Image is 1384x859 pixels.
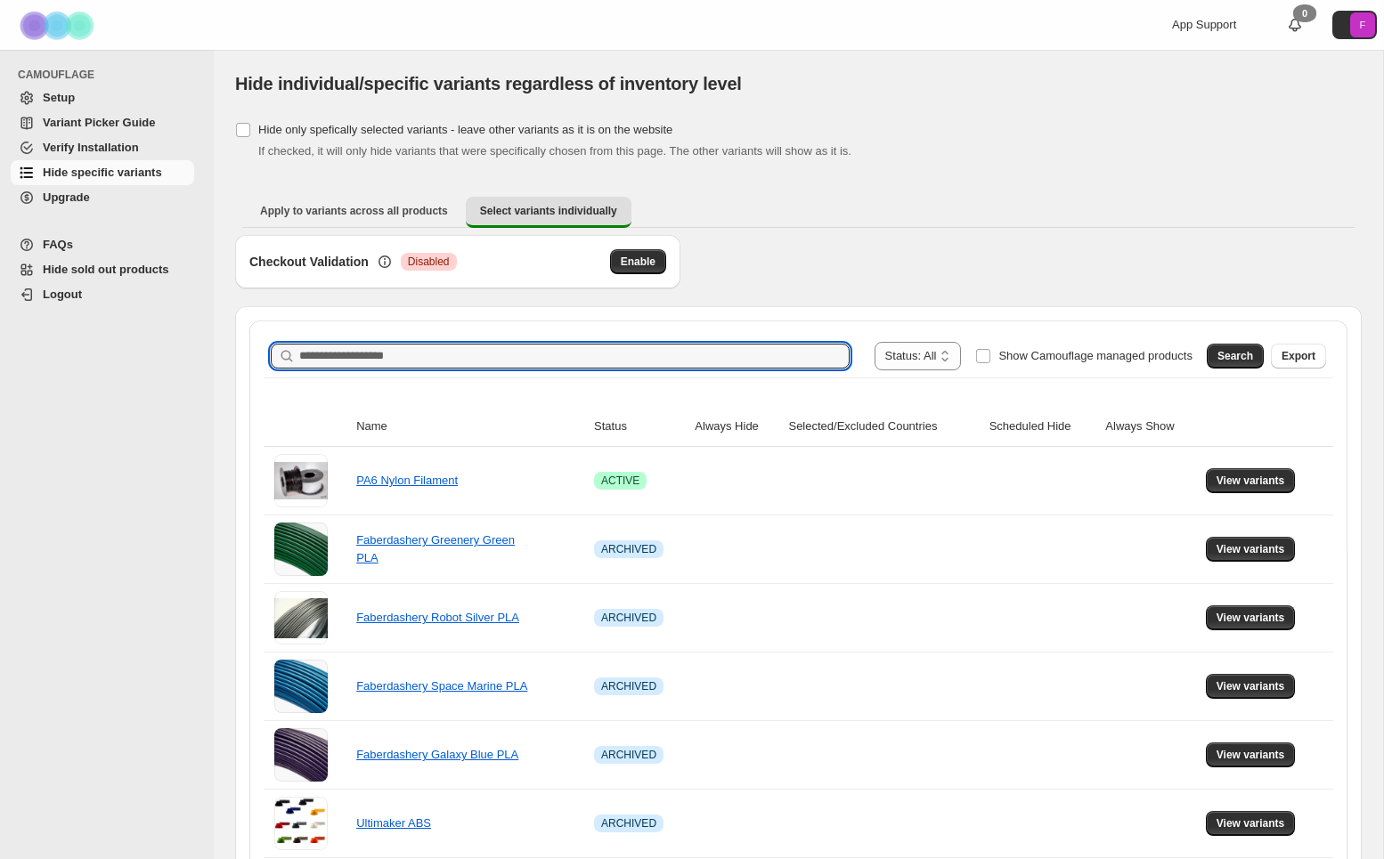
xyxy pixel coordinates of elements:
img: Faberdashery Space Marine PLA [274,660,328,713]
a: Hide sold out products [11,257,194,282]
a: Faberdashery Space Marine PLA [356,679,527,693]
a: FAQs [11,232,194,257]
button: Search [1207,344,1264,369]
span: View variants [1217,816,1285,831]
h3: Checkout Validation [249,253,369,271]
button: Select variants individually [466,197,631,228]
span: ARCHIVED [601,679,656,693]
a: Ultimaker ABS [356,816,431,830]
button: View variants [1206,605,1296,630]
a: Faberdashery Galaxy Blue PLA [356,748,518,761]
span: CAMOUFLAGE [18,68,201,82]
a: Upgrade [11,185,194,210]
img: Faberdashery Galaxy Blue PLA [274,728,328,782]
text: F [1360,20,1366,30]
span: Hide sold out products [43,263,169,276]
span: ARCHIVED [601,748,656,762]
span: View variants [1217,679,1285,693]
th: Name [351,407,589,447]
th: Always Show [1100,407,1200,447]
span: Hide only spefically selected variants - leave other variants as it is on the website [258,123,672,136]
span: Select variants individually [480,204,617,218]
th: Scheduled Hide [984,407,1101,447]
span: Export [1282,349,1315,363]
span: Setup [43,91,75,104]
span: Hide individual/specific variants regardless of inventory level [235,74,742,93]
a: Verify Installation [11,135,194,160]
button: View variants [1206,468,1296,493]
th: Status [589,407,689,447]
span: Upgrade [43,190,90,204]
img: Ultimaker ABS [274,797,328,850]
button: View variants [1206,674,1296,699]
span: Hide specific variants [43,166,162,179]
button: Export [1271,344,1326,369]
span: Variant Picker Guide [43,116,155,129]
span: Enable [621,255,655,269]
a: PA6 Nylon Filament [356,474,458,487]
span: Show Camouflage managed products [998,349,1193,362]
a: Variant Picker Guide [11,110,194,135]
span: Apply to variants across all products [260,204,448,218]
span: If checked, it will only hide variants that were specifically chosen from this page. The other va... [258,144,851,158]
a: Faberdashery Greenery Green PLA [356,533,515,564]
span: View variants [1217,542,1285,556]
th: Selected/Excluded Countries [783,407,983,447]
span: Verify Installation [43,141,139,154]
span: ARCHIVED [601,816,656,831]
button: View variants [1206,742,1296,767]
a: Faberdashery Robot Silver PLA [356,611,519,624]
a: 0 [1286,16,1304,34]
span: View variants [1217,611,1285,625]
button: Enable [610,249,666,274]
th: Always Hide [689,407,783,447]
button: View variants [1206,537,1296,562]
img: Camouflage [14,1,103,50]
div: 0 [1293,4,1316,22]
span: Search [1217,349,1253,363]
button: Avatar with initials F [1332,11,1377,39]
img: Faberdashery Greenery Green PLA [274,523,328,576]
a: Logout [11,282,194,307]
button: Apply to variants across all products [246,197,462,225]
span: View variants [1217,474,1285,488]
span: App Support [1172,18,1236,31]
button: View variants [1206,811,1296,836]
a: Hide specific variants [11,160,194,185]
span: ACTIVE [601,474,639,488]
span: Logout [43,288,82,301]
span: ARCHIVED [601,611,656,625]
span: Disabled [408,255,450,269]
span: View variants [1217,748,1285,762]
span: Avatar with initials F [1350,12,1375,37]
a: Setup [11,85,194,110]
span: ARCHIVED [601,542,656,556]
span: FAQs [43,238,73,251]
